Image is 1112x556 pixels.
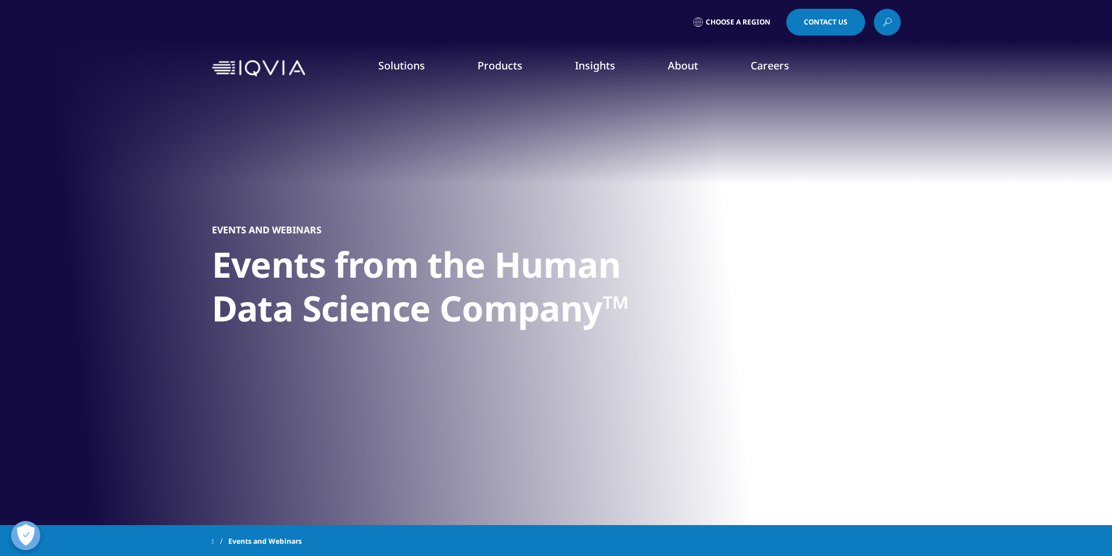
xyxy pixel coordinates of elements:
[706,18,771,27] span: Choose a Region
[11,521,40,550] button: Abrir preferencias
[804,19,848,26] span: Contact Us
[212,224,322,236] h5: Events and Webinars
[751,58,789,72] a: Careers
[378,58,425,72] a: Solutions
[786,9,865,36] a: Contact Us
[575,58,615,72] a: Insights
[212,243,650,337] h1: Events from the Human Data Science Company™
[212,60,305,77] img: IQVIA Healthcare Information Technology and Pharma Clinical Research Company
[310,41,901,96] nav: Primary
[668,58,698,72] a: About
[228,531,302,552] span: Events and Webinars
[477,58,522,72] a: Products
